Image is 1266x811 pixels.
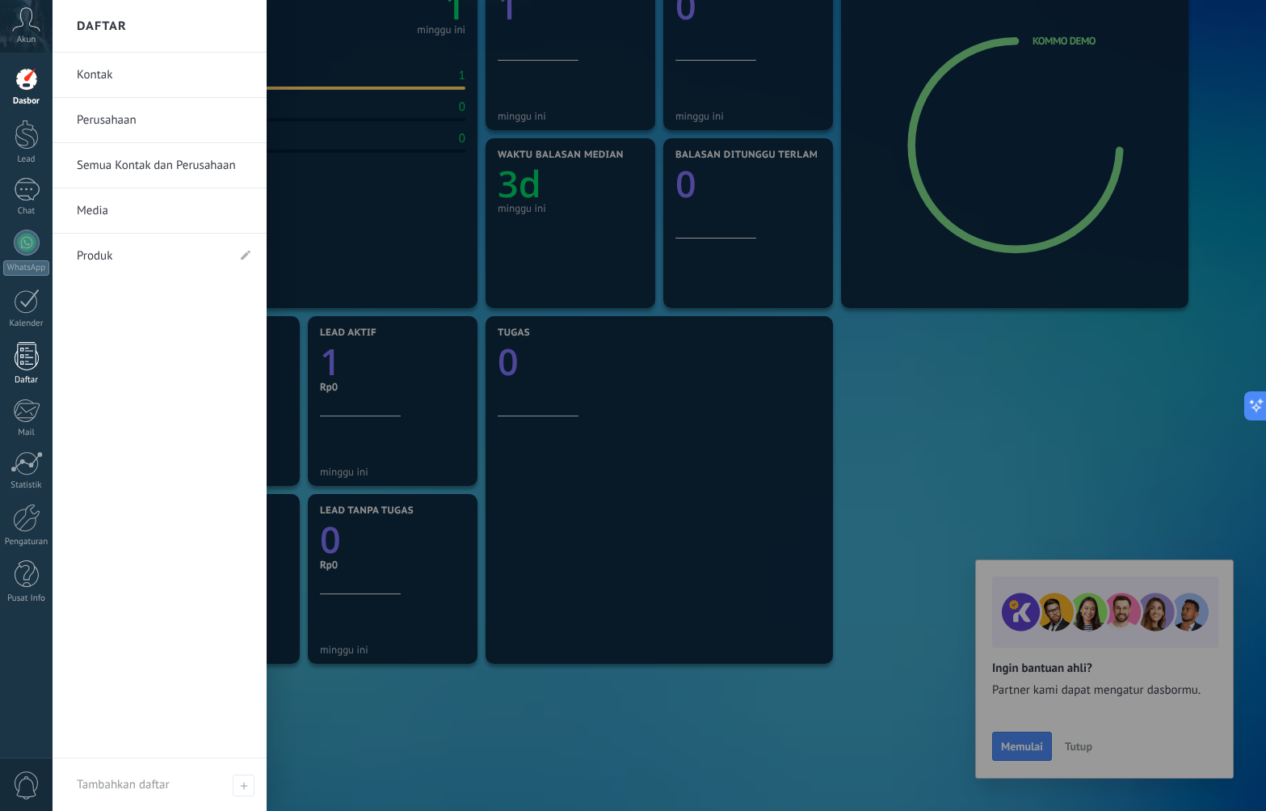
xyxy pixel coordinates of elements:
div: Statistik [3,480,50,491]
a: Kontak [77,53,250,98]
div: Mail [3,428,50,438]
div: Chat [3,206,50,217]
div: Dasbor [3,96,50,107]
div: Daftar [3,375,50,386]
div: Pengaturan [3,537,50,547]
a: Semua Kontak dan Perusahaan [77,143,250,188]
span: Tambahkan daftar [77,777,170,792]
a: Produk [77,234,226,279]
div: Pusat Info [3,593,50,604]
div: WhatsApp [3,260,49,276]
span: Akun [17,35,36,45]
div: Kalender [3,319,50,329]
a: Media [77,188,250,234]
div: Lead [3,154,50,165]
h2: Daftar [77,1,127,52]
span: Tambahkan daftar [233,775,254,796]
a: Perusahaan [77,98,250,143]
